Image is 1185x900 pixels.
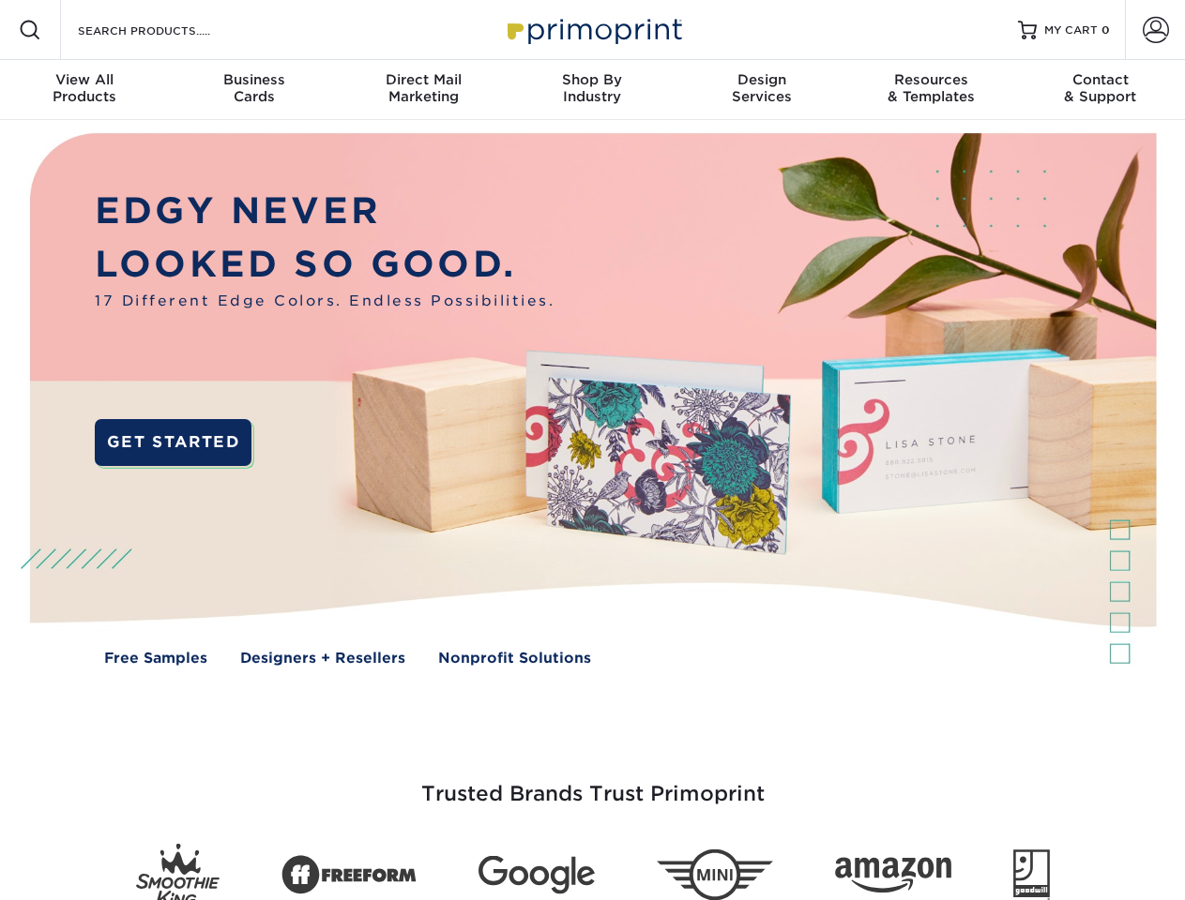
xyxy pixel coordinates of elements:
a: Contact& Support [1016,60,1185,120]
div: & Templates [846,71,1015,105]
span: Business [169,71,338,88]
a: GET STARTED [95,419,251,466]
p: LOOKED SO GOOD. [95,238,555,292]
img: Amazon [835,858,951,893]
a: Shop ByIndustry [508,60,676,120]
span: MY CART [1044,22,1098,38]
a: Nonprofit Solutions [438,648,591,669]
img: Goodwill [1013,849,1050,900]
span: Resources [846,71,1015,88]
div: Marketing [339,71,508,105]
a: Designers + Resellers [240,648,405,669]
span: Direct Mail [339,71,508,88]
a: DesignServices [677,60,846,120]
span: Design [677,71,846,88]
a: Free Samples [104,648,207,669]
div: Cards [169,71,338,105]
span: 17 Different Edge Colors. Endless Possibilities. [95,291,555,312]
div: Industry [508,71,676,105]
a: BusinessCards [169,60,338,120]
div: & Support [1016,71,1185,105]
p: EDGY NEVER [95,185,555,238]
h3: Trusted Brands Trust Primoprint [44,737,1142,829]
span: Shop By [508,71,676,88]
span: 0 [1101,23,1110,37]
a: Direct MailMarketing [339,60,508,120]
iframe: Google Customer Reviews [5,843,160,893]
img: Primoprint [499,9,687,50]
img: Google [479,856,595,894]
span: Contact [1016,71,1185,88]
input: SEARCH PRODUCTS..... [76,19,259,41]
div: Services [677,71,846,105]
a: Resources& Templates [846,60,1015,120]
